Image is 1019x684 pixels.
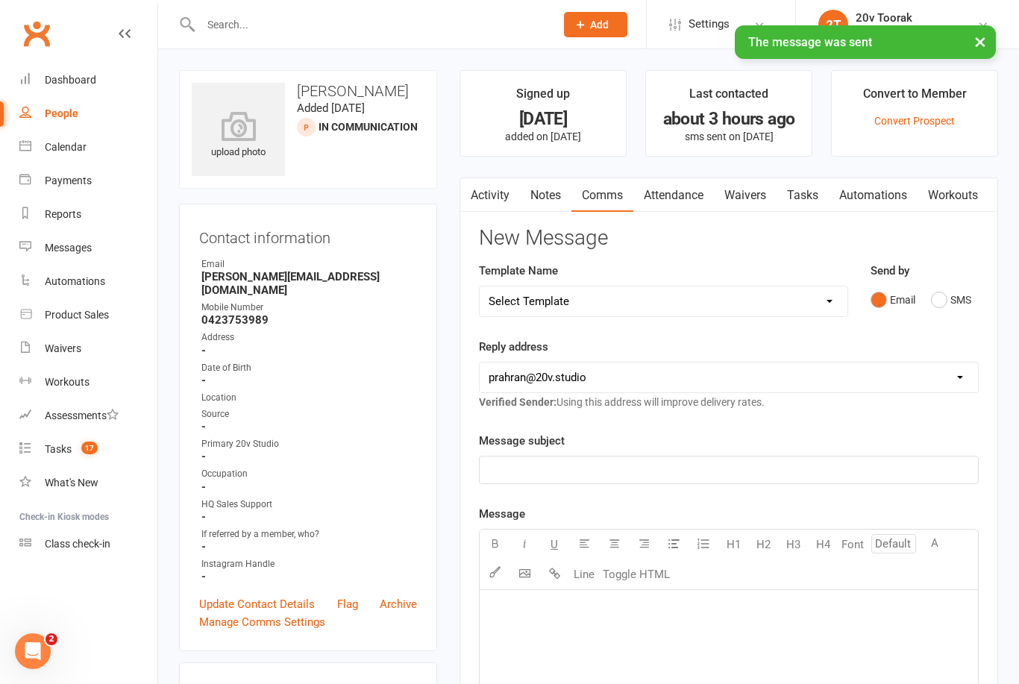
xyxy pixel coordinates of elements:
[45,309,109,321] div: Product Sales
[196,14,545,35] input: Search...
[45,208,81,220] div: Reports
[871,534,916,553] input: Default
[564,12,627,37] button: Add
[19,97,157,131] a: People
[829,178,918,213] a: Automations
[201,467,417,481] div: Occupation
[19,265,157,298] a: Automations
[633,178,714,213] a: Attendance
[201,374,417,387] strong: -
[931,286,971,314] button: SMS
[201,344,417,357] strong: -
[46,633,57,645] span: 2
[201,450,417,463] strong: -
[18,15,55,52] a: Clubworx
[201,361,417,375] div: Date of Birth
[19,298,157,332] a: Product Sales
[874,115,955,127] a: Convert Prospect
[199,224,417,246] h3: Contact information
[201,301,417,315] div: Mobile Number
[201,270,417,297] strong: [PERSON_NAME][EMAIL_ADDRESS][DOMAIN_NAME]
[19,231,157,265] a: Messages
[19,399,157,433] a: Assessments
[201,257,417,272] div: Email
[19,365,157,399] a: Workouts
[735,25,996,59] div: The message was sent
[460,178,520,213] a: Activity
[659,111,798,127] div: about 3 hours ago
[45,443,72,455] div: Tasks
[201,510,417,524] strong: -
[590,19,609,31] span: Add
[201,313,417,327] strong: 0423753989
[45,477,98,489] div: What's New
[967,25,994,57] button: ×
[863,84,967,111] div: Convert to Member
[201,570,417,583] strong: -
[569,559,599,589] button: Line
[45,275,105,287] div: Automations
[474,131,612,142] p: added on [DATE]
[571,178,633,213] a: Comms
[45,376,90,388] div: Workouts
[192,83,424,99] h3: [PERSON_NAME]
[201,527,417,542] div: If referred by a member, who?
[479,505,525,523] label: Message
[201,480,417,494] strong: -
[201,391,417,405] div: Location
[479,432,565,450] label: Message subject
[15,633,51,669] iframe: Intercom live chat
[539,530,569,559] button: U
[838,530,868,559] button: Font
[520,178,571,213] a: Notes
[337,595,358,613] a: Flag
[19,466,157,500] a: What's New
[871,286,915,314] button: Email
[19,131,157,164] a: Calendar
[201,557,417,571] div: Instagram Handle
[192,111,285,160] div: upload photo
[199,613,325,631] a: Manage Comms Settings
[479,396,765,408] span: Using this address will improve delivery rates.
[380,595,417,613] a: Archive
[551,538,558,551] span: U
[718,530,748,559] button: H1
[19,433,157,466] a: Tasks 17
[689,84,768,111] div: Last contacted
[778,530,808,559] button: H3
[479,227,979,250] h3: New Message
[199,595,315,613] a: Update Contact Details
[19,198,157,231] a: Reports
[201,498,417,512] div: HQ Sales Support
[201,420,417,433] strong: -
[808,530,838,559] button: H4
[479,338,548,356] label: Reply address
[45,141,87,153] div: Calendar
[319,121,418,133] span: In Communication
[297,101,365,115] time: Added [DATE]
[818,10,848,40] div: 2T
[45,175,92,186] div: Payments
[45,107,78,119] div: People
[479,262,558,280] label: Template Name
[479,396,556,408] strong: Verified Sender:
[714,178,777,213] a: Waivers
[516,84,570,111] div: Signed up
[871,262,909,280] label: Send by
[777,178,829,213] a: Tasks
[45,410,119,421] div: Assessments
[45,242,92,254] div: Messages
[45,342,81,354] div: Waivers
[19,63,157,97] a: Dashboard
[201,330,417,345] div: Address
[19,527,157,561] a: Class kiosk mode
[920,530,950,559] button: A
[81,442,98,454] span: 17
[918,178,988,213] a: Workouts
[856,11,912,25] div: 20v Toorak
[748,530,778,559] button: H2
[19,332,157,365] a: Waivers
[201,540,417,553] strong: -
[45,538,110,550] div: Class check-in
[856,25,912,38] div: 20v Toorak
